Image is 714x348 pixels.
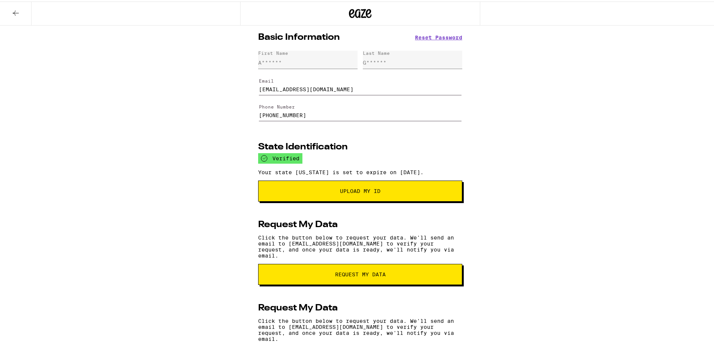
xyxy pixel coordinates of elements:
[340,187,380,192] span: Upload My ID
[335,270,386,276] span: request my data
[258,219,338,228] h2: Request My Data
[258,262,462,283] button: request my data
[258,32,340,41] h2: Basic Information
[259,103,295,108] label: Phone Number
[258,141,348,150] h2: State Identification
[258,152,302,162] div: verified
[258,49,288,54] div: First Name
[258,168,462,174] p: Your state [US_STATE] is set to expire on [DATE].
[363,49,390,54] div: Last Name
[258,302,338,311] h2: Request My Data
[258,70,462,96] form: Edit Email Address
[258,179,462,200] button: Upload My ID
[259,77,274,82] label: Email
[258,316,462,340] p: Click the button below to request your data. We'll send an email to [EMAIL_ADDRESS][DOMAIN_NAME] ...
[415,33,462,39] button: Reset Password
[258,233,462,257] p: Click the button below to request your data. We'll send an email to [EMAIL_ADDRESS][DOMAIN_NAME] ...
[258,96,462,123] form: Edit Phone Number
